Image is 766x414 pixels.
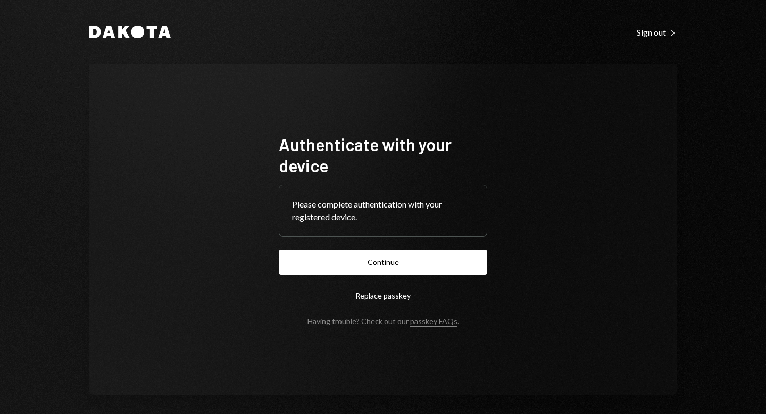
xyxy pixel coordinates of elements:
div: Sign out [637,27,677,38]
a: Sign out [637,26,677,38]
a: passkey FAQs [410,317,457,327]
button: Continue [279,250,487,275]
h1: Authenticate with your device [279,134,487,176]
button: Replace passkey [279,283,487,308]
div: Please complete authentication with your registered device. [292,198,474,223]
div: Having trouble? Check out our . [307,317,459,326]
